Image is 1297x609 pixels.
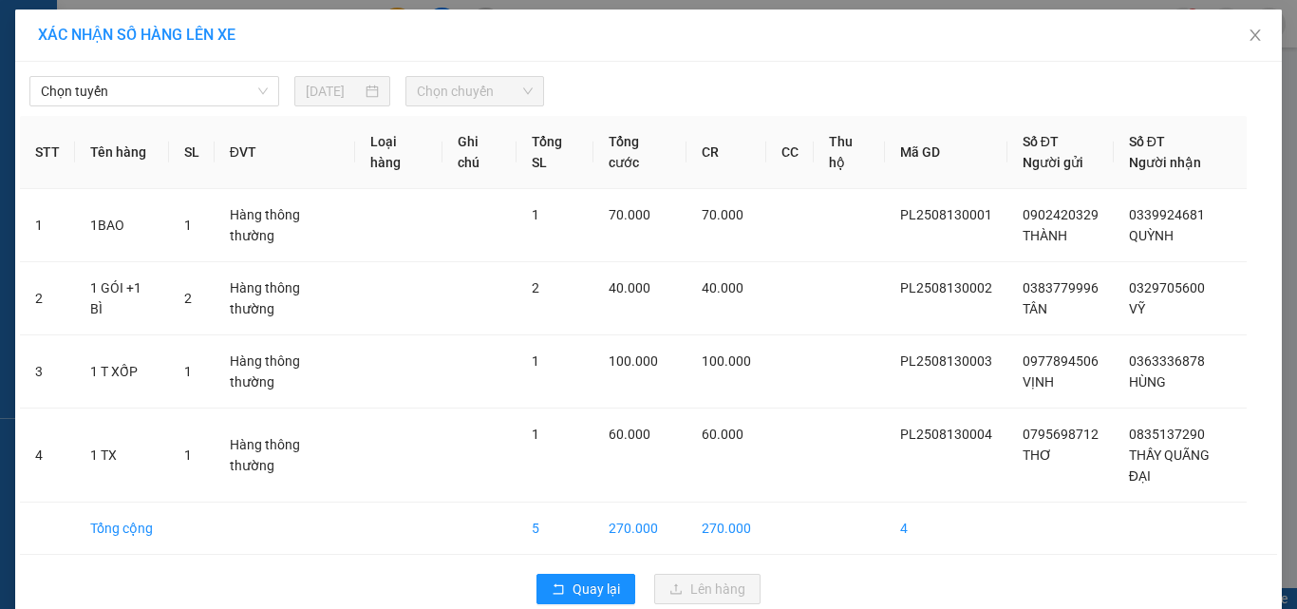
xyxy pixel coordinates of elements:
td: 1 TX [75,409,169,503]
td: 2 [20,262,75,335]
span: Số ĐT [1023,134,1059,149]
td: 4 [20,409,75,503]
th: Ghi chú [442,116,517,189]
th: Loại hàng [355,116,442,189]
span: 0339924681 [1129,207,1205,222]
td: 1BAO [75,189,169,262]
span: VỸ [1129,301,1145,316]
button: rollbackQuay lại [536,574,635,604]
td: Hàng thông thường [215,409,356,503]
span: THẦY QUÃNG ĐẠI [1129,447,1210,484]
th: STT [20,116,75,189]
input: 13/08/2025 [306,81,361,102]
span: 2 [532,280,539,295]
span: 70.000 [609,207,650,222]
th: SL [169,116,215,189]
span: 0835137290 [1129,427,1205,442]
span: 1 [532,207,539,222]
span: THÀNH [1023,228,1067,243]
td: 3 [20,335,75,409]
td: Hàng thông thường [215,335,356,409]
span: rollback [552,582,565,598]
img: logo.jpg [9,10,76,76]
span: 1 [184,447,192,463]
span: 1 [532,353,539,369]
li: VP [GEOGRAPHIC_DATA] [9,103,131,165]
span: 60.000 [609,427,650,442]
td: 4 [885,503,1007,555]
span: PL2508130003 [900,353,992,369]
td: Tổng cộng [75,503,169,555]
span: close [1248,28,1263,43]
td: 270.000 [593,503,686,555]
span: 0977894506 [1023,353,1099,369]
button: Close [1229,10,1282,63]
span: Quay lại [573,579,620,599]
span: 1 [184,364,192,379]
span: PL2508130001 [900,207,992,222]
span: THƠ [1023,447,1052,463]
th: Tên hàng [75,116,169,189]
span: 1 [184,218,192,233]
li: VP [GEOGRAPHIC_DATA] [131,103,253,165]
span: 70.000 [702,207,743,222]
th: CR [686,116,766,189]
span: 0795698712 [1023,427,1099,442]
th: ĐVT [215,116,356,189]
span: 0383779996 [1023,280,1099,295]
span: 2 [184,291,192,306]
th: Tổng SL [517,116,593,189]
td: 1 GÓI +1 BÌ [75,262,169,335]
span: 40.000 [609,280,650,295]
span: 1 [532,427,539,442]
th: Thu hộ [814,116,885,189]
td: 270.000 [686,503,766,555]
th: Tổng cước [593,116,686,189]
span: Chọn chuyến [417,77,534,105]
span: 60.000 [702,427,743,442]
td: 1 T XỐP [75,335,169,409]
span: PL2508130004 [900,427,992,442]
span: VỊNH [1023,374,1054,390]
span: 100.000 [609,353,658,369]
span: 0363336878 [1129,353,1205,369]
th: Mã GD [885,116,1007,189]
span: Người nhận [1129,155,1201,170]
span: 100.000 [702,353,751,369]
span: Chọn tuyến [41,77,268,105]
span: Người gửi [1023,155,1083,170]
td: Hàng thông thường [215,262,356,335]
span: QUỲNH [1129,228,1174,243]
th: CC [766,116,814,189]
span: TÂN [1023,301,1047,316]
li: Xe khách Mộc Thảo [9,10,275,81]
td: 1 [20,189,75,262]
span: 40.000 [702,280,743,295]
span: Số ĐT [1129,134,1165,149]
button: uploadLên hàng [654,574,761,604]
span: XÁC NHẬN SỐ HÀNG LÊN XE [38,26,235,44]
span: PL2508130002 [900,280,992,295]
span: 0902420329 [1023,207,1099,222]
span: 0329705600 [1129,280,1205,295]
td: Hàng thông thường [215,189,356,262]
span: HÙNG [1129,374,1166,390]
td: 5 [517,503,593,555]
